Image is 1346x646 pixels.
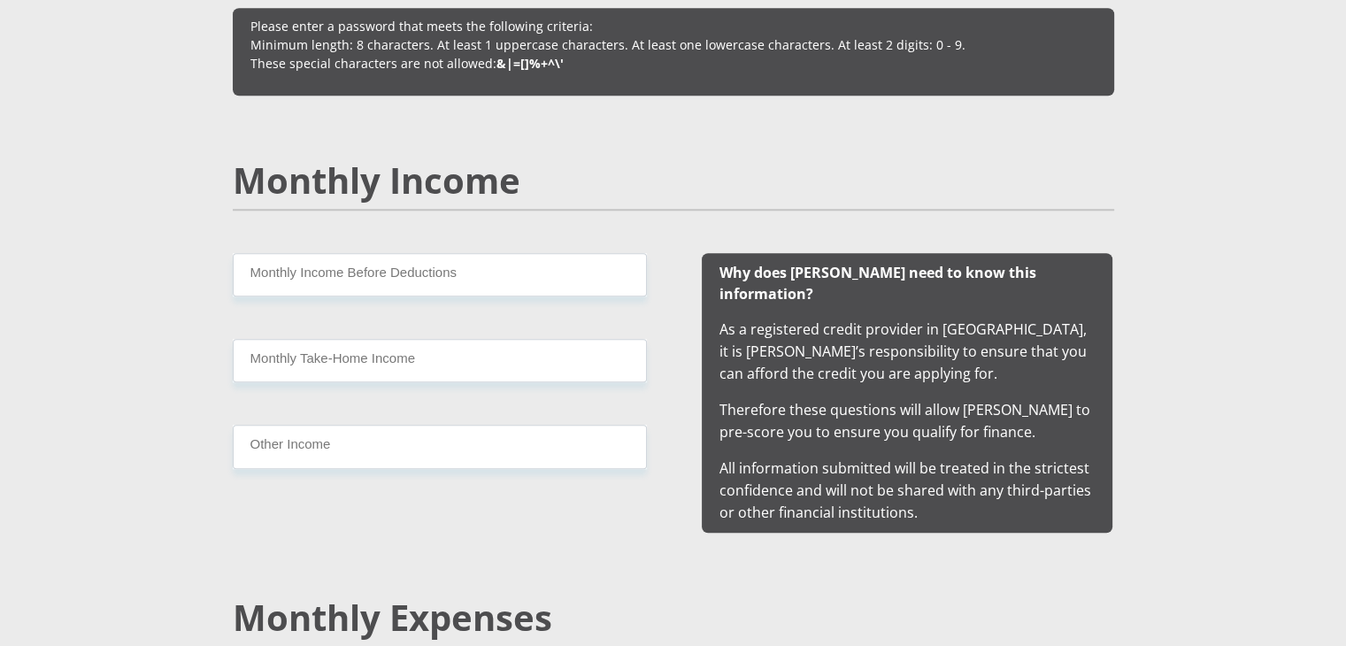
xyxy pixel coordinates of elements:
[233,253,647,296] input: Monthly Income Before Deductions
[719,263,1036,304] b: Why does [PERSON_NAME] need to know this information?
[719,262,1095,522] span: As a registered credit provider in [GEOGRAPHIC_DATA], it is [PERSON_NAME]’s responsibility to ens...
[233,596,1114,639] h2: Monthly Expenses
[250,17,1096,73] p: Please enter a password that meets the following criteria: Minimum length: 8 characters. At least...
[496,55,564,72] b: &|=[]%+^\'
[233,339,647,382] input: Monthly Take Home Income
[233,425,647,468] input: Other Income
[233,159,1114,202] h2: Monthly Income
